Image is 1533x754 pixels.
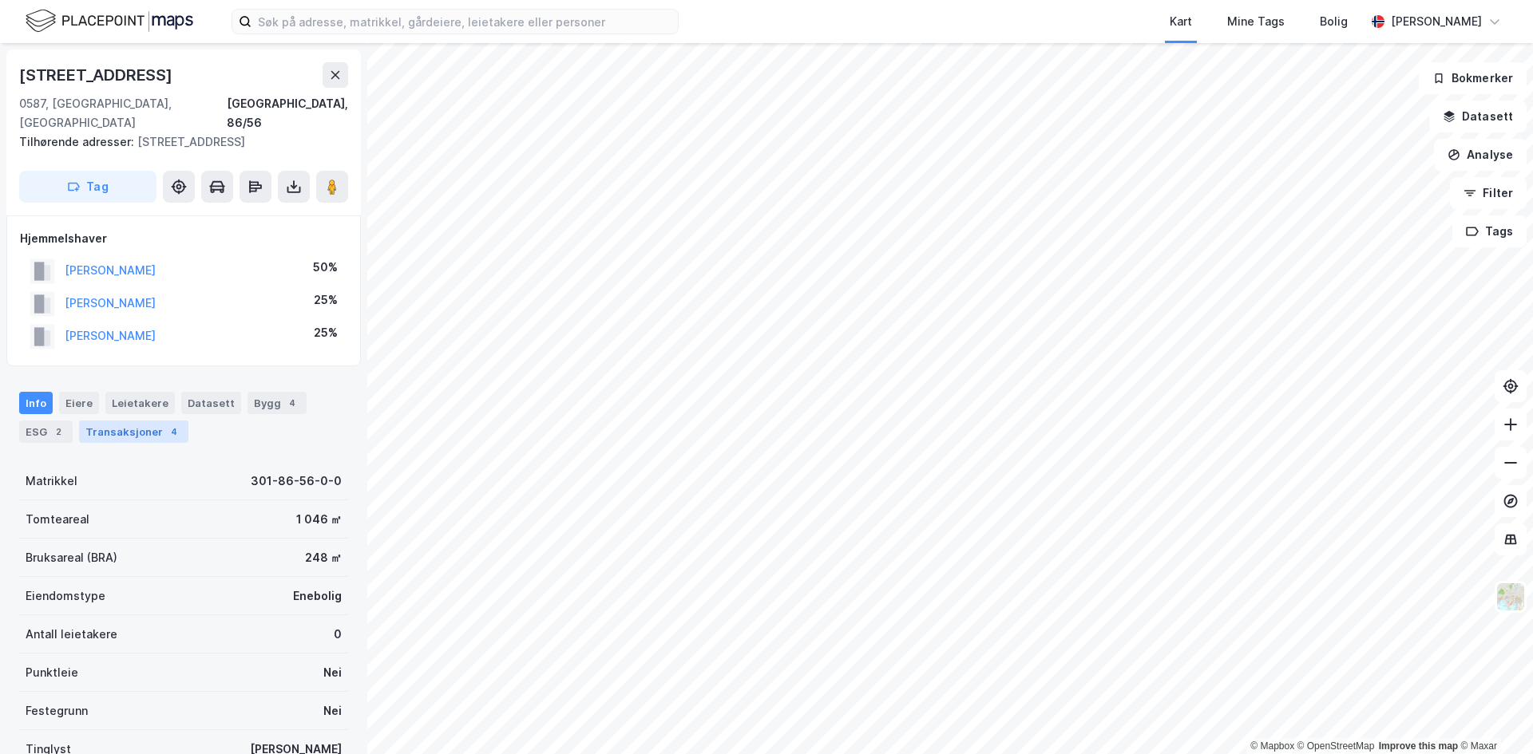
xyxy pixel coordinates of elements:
div: 1 046 ㎡ [296,510,342,529]
button: Tags [1452,215,1527,247]
div: [PERSON_NAME] [1391,12,1482,31]
a: Mapbox [1250,740,1294,752]
img: Z [1495,582,1526,612]
div: 2 [50,424,66,440]
a: OpenStreetMap [1297,740,1375,752]
div: 0 [334,625,342,644]
div: 25% [314,323,338,342]
div: Datasett [181,392,241,414]
div: 50% [313,258,338,277]
img: logo.f888ab2527a4732fd821a326f86c7f29.svg [26,7,193,35]
div: Nei [323,663,342,682]
div: Tomteareal [26,510,89,529]
div: 25% [314,290,338,310]
div: Hjemmelshaver [20,229,347,248]
div: Bruksareal (BRA) [26,548,117,567]
div: Nei [323,701,342,720]
div: [STREET_ADDRESS] [19,62,176,88]
div: Punktleie [26,663,78,682]
span: Tilhørende adresser: [19,135,137,148]
div: 0587, [GEOGRAPHIC_DATA], [GEOGRAPHIC_DATA] [19,94,227,132]
div: 248 ㎡ [305,548,342,567]
input: Søk på adresse, matrikkel, gårdeiere, leietakere eller personer [252,10,678,34]
button: Filter [1450,177,1527,209]
div: Leietakere [105,392,175,414]
div: Bygg [248,392,307,414]
div: Eiendomstype [26,586,105,606]
div: Transaksjoner [79,420,188,443]
button: Tag [19,171,156,203]
div: 4 [284,395,300,411]
div: Info [19,392,53,414]
div: ESG [19,420,73,443]
button: Datasett [1429,101,1527,132]
div: Antall leietakere [26,625,117,644]
div: 4 [166,424,182,440]
div: Eiere [59,392,99,414]
div: Matrikkel [26,472,77,491]
div: [STREET_ADDRESS] [19,132,335,152]
div: Enebolig [293,586,342,606]
div: [GEOGRAPHIC_DATA], 86/56 [227,94,348,132]
div: 301-86-56-0-0 [251,472,342,491]
div: Bolig [1320,12,1348,31]
a: Improve this map [1379,740,1458,752]
div: Kontrollprogram for chat [1453,677,1533,754]
button: Analyse [1434,139,1527,171]
iframe: Chat Widget [1453,677,1533,754]
button: Bokmerker [1419,62,1527,94]
div: Mine Tags [1227,12,1285,31]
div: Kart [1170,12,1192,31]
div: Festegrunn [26,701,88,720]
